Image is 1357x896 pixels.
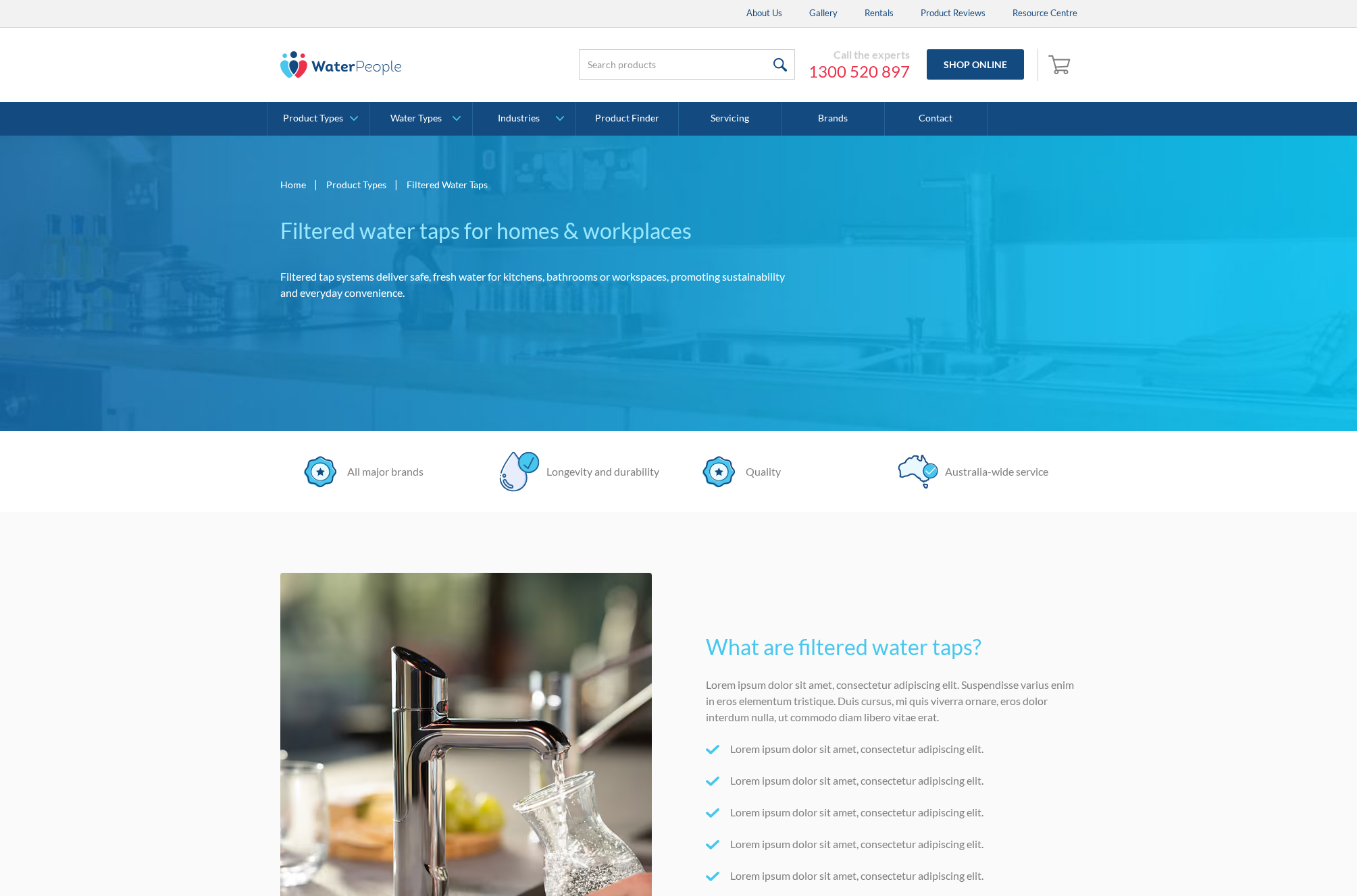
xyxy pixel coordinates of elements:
a: Water Types [370,102,472,136]
p: Lorem ipsum dolor sit amet, consectetur adipiscing elit. [730,804,983,820]
a: 1300 520 897 [809,61,910,82]
a: Industries [473,102,575,136]
p: Lorem ipsum dolor sit amet, consectetur adipiscing elit. [730,836,983,852]
a: Contact [885,102,988,136]
a: Product Types [267,102,369,136]
p: Lorem ipsum dolor sit amet, consectetur adipiscing elit. [730,773,983,789]
p: Filtered tap systems deliver safe, fresh water for kitchens, bathrooms or workspaces, promoting s... [280,269,799,301]
a: Open cart [1045,49,1077,81]
div: Filtered Water Taps [407,177,488,192]
a: Shop Online [927,49,1024,80]
div: Water Types [390,113,442,124]
a: Product Types [326,177,386,192]
p: Lorem ipsum dolor sit amet, consectetur adipiscing elit. [730,868,983,884]
p: Lorem ipsum dolor sit amet, consectetur adipiscing elit. Suspendisse varius enim in eros elementu... [706,677,1077,725]
div: Longevity and durability [540,464,659,480]
div: Quality [739,464,781,480]
div: Product Types [283,113,343,124]
a: Home [280,177,306,192]
p: Lorem ipsum dolor sit amet, consectetur adipiscing elit. [730,741,983,757]
a: Servicing [679,102,782,136]
div: Industries [498,113,540,124]
div: All major brands [340,464,424,480]
div: Australia-wide service [938,464,1048,480]
img: shopping cart [1048,53,1074,75]
h1: Filtered water taps for homes & workplaces [280,215,799,247]
a: Brands [782,102,884,136]
div: | [313,176,319,192]
h2: What are filtered water taps? [706,631,1077,663]
div: | [393,176,400,192]
input: Search products [579,49,795,80]
img: The Water People [280,51,402,78]
div: Call the experts [809,48,910,61]
a: Product Finder [576,102,679,136]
